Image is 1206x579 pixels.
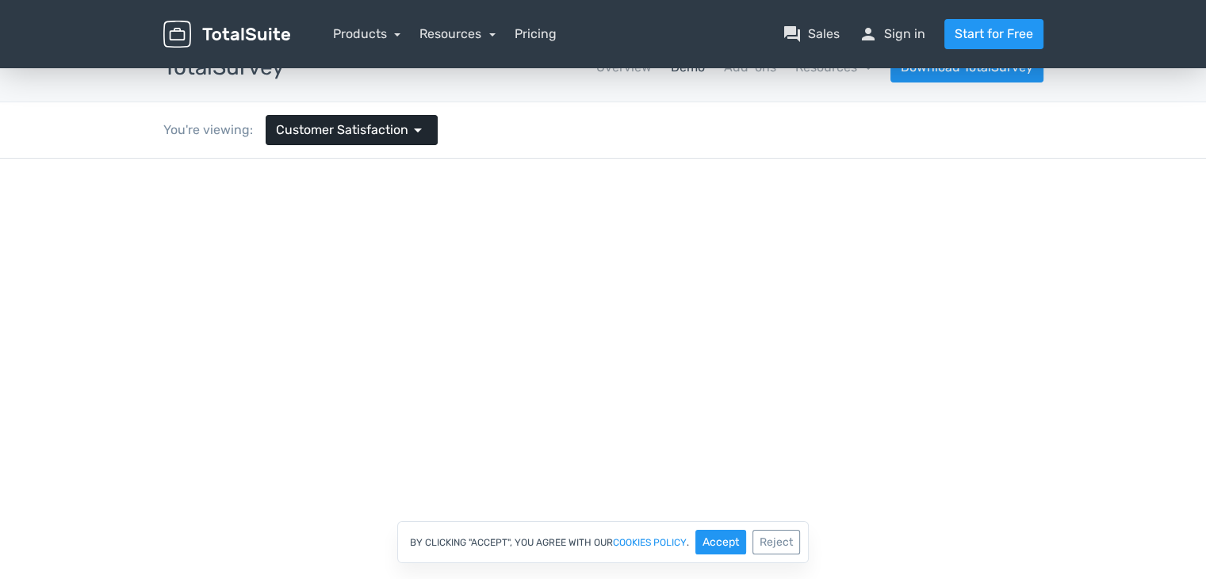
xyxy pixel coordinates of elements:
[613,538,687,547] a: cookies policy
[408,121,427,140] span: arrow_drop_down
[419,26,496,41] a: Resources
[266,115,438,145] a: Customer Satisfaction arrow_drop_down
[276,121,408,140] span: Customer Satisfaction
[783,25,802,44] span: question_answer
[859,25,878,44] span: person
[397,521,809,563] div: By clicking "Accept", you agree with our .
[163,121,266,140] div: You're viewing:
[783,25,840,44] a: question_answerSales
[944,19,1043,49] a: Start for Free
[859,25,925,44] a: personSign in
[333,26,401,41] a: Products
[163,21,290,48] img: TotalSuite for WordPress
[515,25,557,44] a: Pricing
[695,530,746,554] button: Accept
[163,56,284,80] h3: TotalSurvey
[752,530,800,554] button: Reject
